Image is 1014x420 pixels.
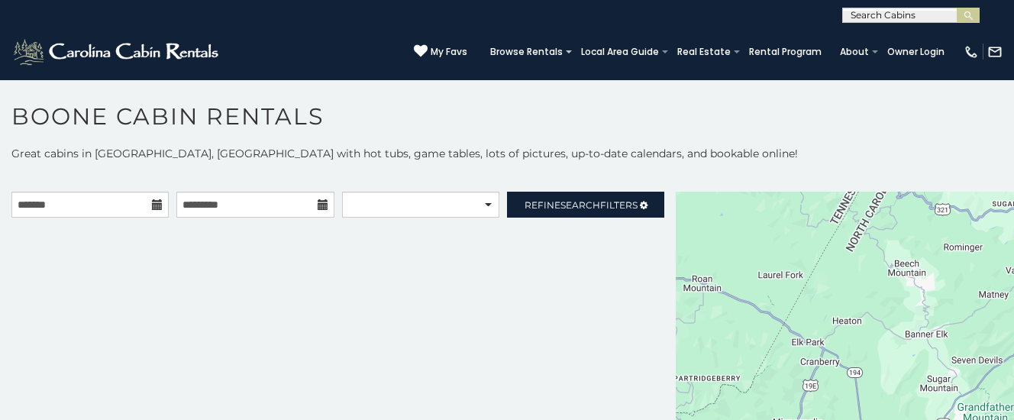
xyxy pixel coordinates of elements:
a: Browse Rentals [483,41,570,63]
a: Owner Login [880,41,952,63]
a: About [832,41,877,63]
img: mail-regular-white.png [987,44,1003,60]
span: Search [560,199,600,211]
a: Real Estate [670,41,738,63]
img: White-1-2.png [11,37,223,67]
a: Local Area Guide [573,41,667,63]
img: phone-regular-white.png [964,44,979,60]
a: My Favs [414,44,467,60]
a: Rental Program [741,41,829,63]
span: Refine Filters [525,199,638,211]
span: My Favs [431,45,467,59]
a: RefineSearchFilters [507,192,664,218]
